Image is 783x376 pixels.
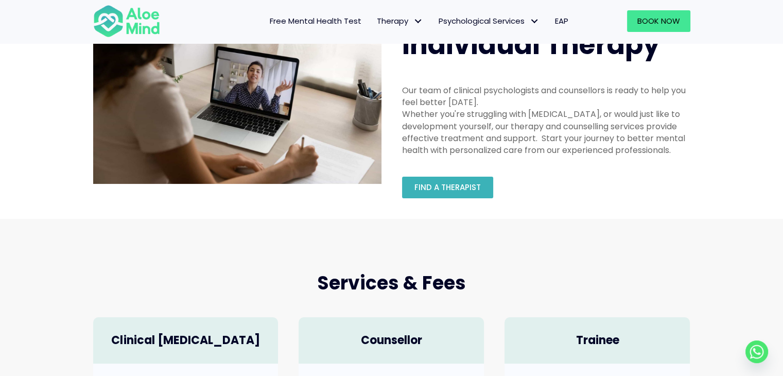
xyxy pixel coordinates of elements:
div: Our team of clinical psychologists and counsellors is ready to help you feel better [DATE]. [402,84,690,108]
span: Individual Therapy [402,26,660,63]
span: Psychological Services [439,15,540,26]
h4: Clinical [MEDICAL_DATA] [103,333,268,349]
a: Find a therapist [402,177,493,198]
span: Therapy [377,15,423,26]
a: Book Now [627,10,690,32]
span: EAP [555,15,568,26]
nav: Menu [173,10,576,32]
span: Services & Fees [317,270,466,296]
span: Free Mental Health Test [270,15,361,26]
a: Whatsapp [745,340,768,363]
a: EAP [547,10,576,32]
h4: Trainee [515,333,680,349]
a: TherapyTherapy: submenu [369,10,431,32]
img: Aloe mind Logo [93,4,160,38]
a: Free Mental Health Test [262,10,369,32]
div: Whether you're struggling with [MEDICAL_DATA], or would just like to development yourself, our th... [402,108,690,156]
span: Psychological Services: submenu [527,14,542,29]
a: Psychological ServicesPsychological Services: submenu [431,10,547,32]
span: Find a therapist [414,182,481,193]
img: Therapy online individual [93,26,381,184]
h4: Counsellor [309,333,474,349]
span: Book Now [637,15,680,26]
span: Therapy: submenu [411,14,426,29]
